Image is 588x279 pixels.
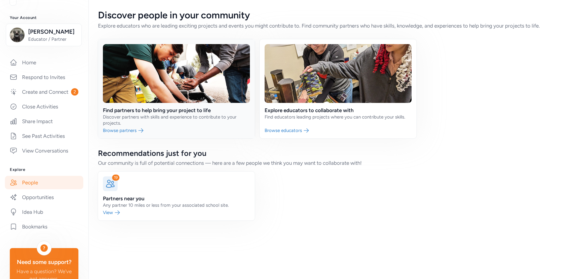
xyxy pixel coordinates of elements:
a: View Conversations [5,144,83,157]
h3: Your Account [10,15,78,20]
div: Our community is full of potential connections — here are a few people we think you may want to c... [98,159,578,167]
span: 2 [71,88,78,96]
a: See Past Activities [5,129,83,143]
a: People [5,176,83,189]
a: Share Impact [5,115,83,128]
a: Idea Hub [5,205,83,219]
div: ? [40,244,48,252]
div: 19 [112,175,119,181]
div: Discover people in your community [98,10,578,21]
span: Educator / Partner [28,36,78,42]
button: [PERSON_NAME]Educator / Partner [6,24,82,46]
div: Recommendations just for you [98,148,578,158]
span: [PERSON_NAME] [28,28,78,36]
a: Opportunities [5,190,83,204]
a: Bookmarks [5,220,83,233]
a: Home [5,56,83,69]
a: Close Activities [5,100,83,113]
h3: Explore [10,167,78,172]
div: Explore educators who are leading exciting projects and events you might contribute to. Find comm... [98,22,578,29]
a: Create and Connect2 [5,85,83,99]
a: Respond to Invites [5,70,83,84]
div: Need some support? [15,258,73,266]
